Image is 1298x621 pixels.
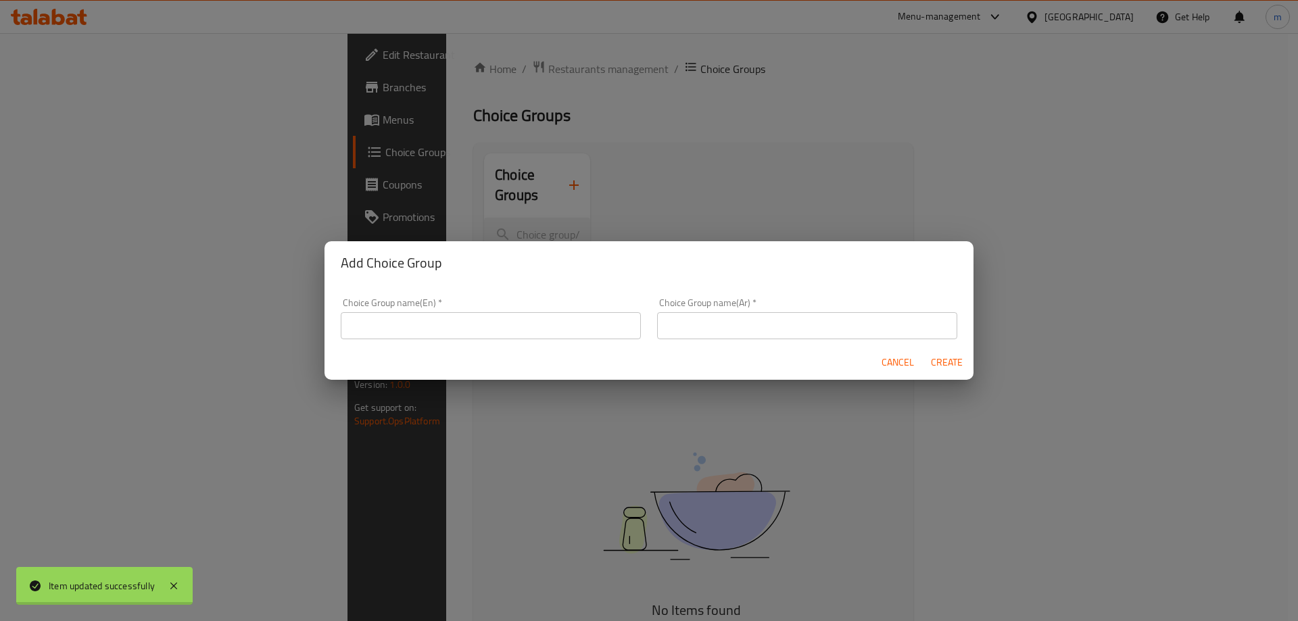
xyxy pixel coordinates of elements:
h2: Add Choice Group [341,252,957,274]
span: Cancel [882,354,914,371]
div: Item updated successfully [49,578,155,593]
input: Please enter Choice Group name(en) [341,312,641,339]
input: Please enter Choice Group name(ar) [657,312,957,339]
button: Create [925,350,968,375]
button: Cancel [876,350,919,375]
span: Create [930,354,963,371]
